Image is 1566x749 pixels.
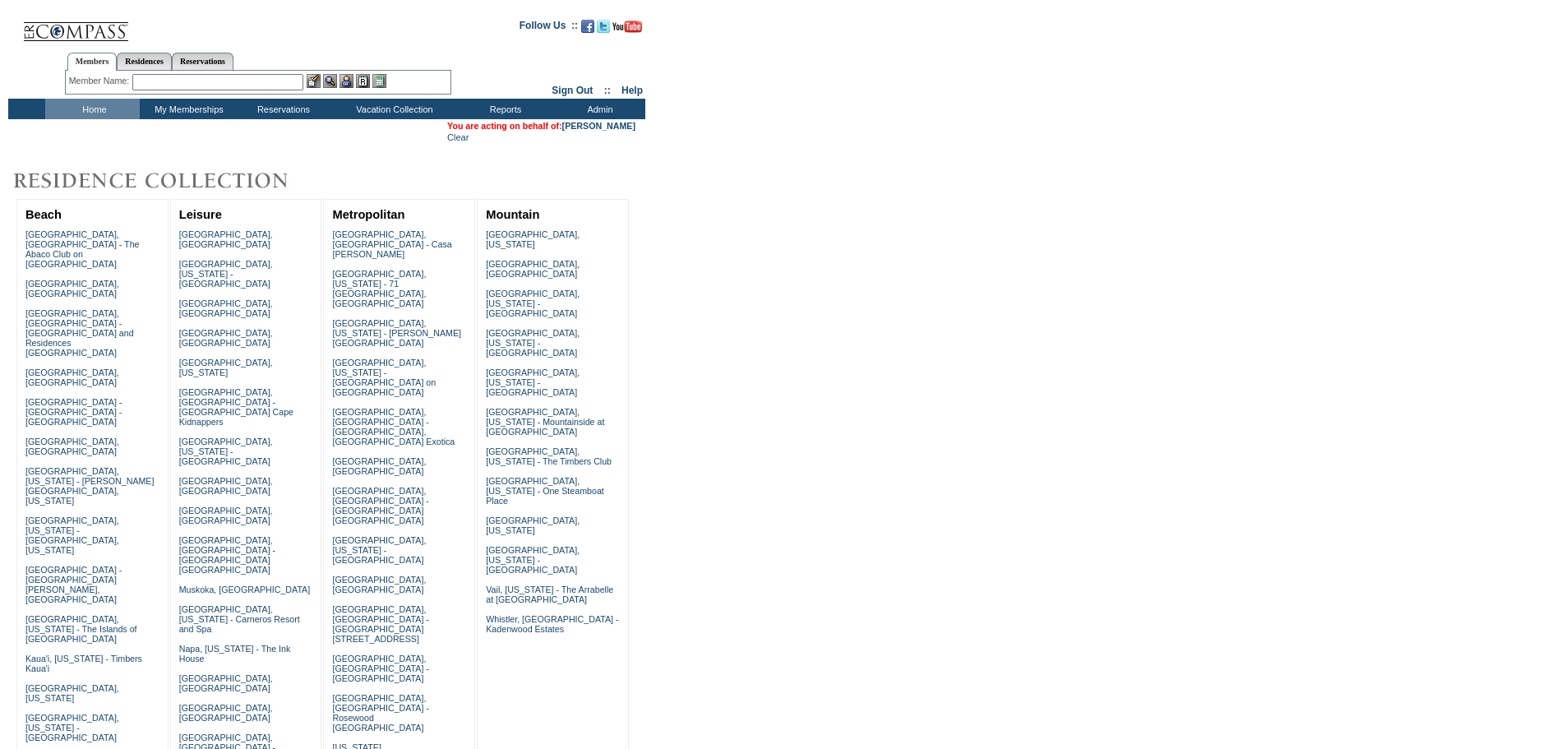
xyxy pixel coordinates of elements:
[447,121,635,131] span: You are acting on behalf of:
[520,18,578,38] td: Follow Us ::
[332,318,461,348] a: [GEOGRAPHIC_DATA], [US_STATE] - [PERSON_NAME][GEOGRAPHIC_DATA]
[45,99,140,119] td: Home
[25,516,119,555] a: [GEOGRAPHIC_DATA], [US_STATE] - [GEOGRAPHIC_DATA], [US_STATE]
[486,614,618,634] a: Whistler, [GEOGRAPHIC_DATA] - Kadenwood Estates
[612,21,642,33] img: Subscribe to our YouTube Channel
[551,99,645,119] td: Admin
[612,25,642,35] a: Subscribe to our YouTube Channel
[562,121,635,131] a: [PERSON_NAME]
[179,703,273,723] a: [GEOGRAPHIC_DATA], [GEOGRAPHIC_DATA]
[621,85,643,96] a: Help
[332,604,428,644] a: [GEOGRAPHIC_DATA], [GEOGRAPHIC_DATA] - [GEOGRAPHIC_DATA][STREET_ADDRESS]
[340,74,353,88] img: Impersonate
[25,713,119,742] a: [GEOGRAPHIC_DATA], [US_STATE] - [GEOGRAPHIC_DATA]
[332,654,428,683] a: [GEOGRAPHIC_DATA], [GEOGRAPHIC_DATA] - [GEOGRAPHIC_DATA]
[486,407,604,437] a: [GEOGRAPHIC_DATA], [US_STATE] - Mountainside at [GEOGRAPHIC_DATA]
[67,53,118,71] a: Members
[332,456,426,476] a: [GEOGRAPHIC_DATA], [GEOGRAPHIC_DATA]
[604,85,611,96] span: ::
[25,229,140,269] a: [GEOGRAPHIC_DATA], [GEOGRAPHIC_DATA] - The Abaco Club on [GEOGRAPHIC_DATA]
[25,437,119,456] a: [GEOGRAPHIC_DATA], [GEOGRAPHIC_DATA]
[332,407,455,446] a: [GEOGRAPHIC_DATA], [GEOGRAPHIC_DATA] - [GEOGRAPHIC_DATA], [GEOGRAPHIC_DATA] Exotica
[179,208,222,221] a: Leisure
[8,164,329,197] img: Destinations by Exclusive Resorts
[486,259,580,279] a: [GEOGRAPHIC_DATA], [GEOGRAPHIC_DATA]
[25,397,122,427] a: [GEOGRAPHIC_DATA] - [GEOGRAPHIC_DATA] - [GEOGRAPHIC_DATA]
[332,358,436,397] a: [GEOGRAPHIC_DATA], [US_STATE] - [GEOGRAPHIC_DATA] on [GEOGRAPHIC_DATA]
[234,99,329,119] td: Reservations
[552,85,593,96] a: Sign Out
[179,476,273,496] a: [GEOGRAPHIC_DATA], [GEOGRAPHIC_DATA]
[179,298,273,318] a: [GEOGRAPHIC_DATA], [GEOGRAPHIC_DATA]
[179,229,273,249] a: [GEOGRAPHIC_DATA], [GEOGRAPHIC_DATA]
[597,20,610,33] img: Follow us on Twitter
[486,229,580,249] a: [GEOGRAPHIC_DATA], [US_STATE]
[332,486,428,525] a: [GEOGRAPHIC_DATA], [GEOGRAPHIC_DATA] - [GEOGRAPHIC_DATA] [GEOGRAPHIC_DATA]
[332,535,426,565] a: [GEOGRAPHIC_DATA], [US_STATE] - [GEOGRAPHIC_DATA]
[356,74,370,88] img: Reservations
[25,654,142,673] a: Kaua'i, [US_STATE] - Timbers Kaua'i
[372,74,386,88] img: b_calculator.gif
[332,208,404,221] a: Metropolitan
[486,328,580,358] a: [GEOGRAPHIC_DATA], [US_STATE] - [GEOGRAPHIC_DATA]
[25,308,134,358] a: [GEOGRAPHIC_DATA], [GEOGRAPHIC_DATA] - [GEOGRAPHIC_DATA] and Residences [GEOGRAPHIC_DATA]
[25,565,122,604] a: [GEOGRAPHIC_DATA] - [GEOGRAPHIC_DATA][PERSON_NAME], [GEOGRAPHIC_DATA]
[581,20,594,33] img: Become our fan on Facebook
[486,545,580,575] a: [GEOGRAPHIC_DATA], [US_STATE] - [GEOGRAPHIC_DATA]
[447,132,469,142] a: Clear
[486,585,613,604] a: Vail, [US_STATE] - The Arrabelle at [GEOGRAPHIC_DATA]
[179,604,300,634] a: [GEOGRAPHIC_DATA], [US_STATE] - Carneros Resort and Spa
[332,693,428,733] a: [GEOGRAPHIC_DATA], [GEOGRAPHIC_DATA] - Rosewood [GEOGRAPHIC_DATA]
[172,53,233,70] a: Reservations
[486,446,612,466] a: [GEOGRAPHIC_DATA], [US_STATE] - The Timbers Club
[117,53,172,70] a: Residences
[25,683,119,703] a: [GEOGRAPHIC_DATA], [US_STATE]
[25,466,155,506] a: [GEOGRAPHIC_DATA], [US_STATE] - [PERSON_NAME][GEOGRAPHIC_DATA], [US_STATE]
[25,279,119,298] a: [GEOGRAPHIC_DATA], [GEOGRAPHIC_DATA]
[25,368,119,387] a: [GEOGRAPHIC_DATA], [GEOGRAPHIC_DATA]
[140,99,234,119] td: My Memberships
[22,8,129,42] img: Compass Home
[486,208,539,221] a: Mountain
[179,437,273,466] a: [GEOGRAPHIC_DATA], [US_STATE] - [GEOGRAPHIC_DATA]
[179,259,273,289] a: [GEOGRAPHIC_DATA], [US_STATE] - [GEOGRAPHIC_DATA]
[179,328,273,348] a: [GEOGRAPHIC_DATA], [GEOGRAPHIC_DATA]
[329,99,456,119] td: Vacation Collection
[486,368,580,397] a: [GEOGRAPHIC_DATA], [US_STATE] - [GEOGRAPHIC_DATA]
[69,74,132,88] div: Member Name:
[323,74,337,88] img: View
[332,269,426,308] a: [GEOGRAPHIC_DATA], [US_STATE] - 71 [GEOGRAPHIC_DATA], [GEOGRAPHIC_DATA]
[486,476,604,506] a: [GEOGRAPHIC_DATA], [US_STATE] - One Steamboat Place
[179,644,291,663] a: Napa, [US_STATE] - The Ink House
[179,585,310,594] a: Muskoka, [GEOGRAPHIC_DATA]
[25,614,137,644] a: [GEOGRAPHIC_DATA], [US_STATE] - The Islands of [GEOGRAPHIC_DATA]
[25,208,62,221] a: Beach
[486,516,580,535] a: [GEOGRAPHIC_DATA], [US_STATE]
[179,506,273,525] a: [GEOGRAPHIC_DATA], [GEOGRAPHIC_DATA]
[486,289,580,318] a: [GEOGRAPHIC_DATA], [US_STATE] - [GEOGRAPHIC_DATA]
[456,99,551,119] td: Reports
[179,535,275,575] a: [GEOGRAPHIC_DATA], [GEOGRAPHIC_DATA] - [GEOGRAPHIC_DATA] [GEOGRAPHIC_DATA]
[179,387,293,427] a: [GEOGRAPHIC_DATA], [GEOGRAPHIC_DATA] - [GEOGRAPHIC_DATA] Cape Kidnappers
[179,673,273,693] a: [GEOGRAPHIC_DATA], [GEOGRAPHIC_DATA]
[332,575,426,594] a: [GEOGRAPHIC_DATA], [GEOGRAPHIC_DATA]
[179,358,273,377] a: [GEOGRAPHIC_DATA], [US_STATE]
[332,229,451,259] a: [GEOGRAPHIC_DATA], [GEOGRAPHIC_DATA] - Casa [PERSON_NAME]
[307,74,321,88] img: b_edit.gif
[597,25,610,35] a: Follow us on Twitter
[581,25,594,35] a: Become our fan on Facebook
